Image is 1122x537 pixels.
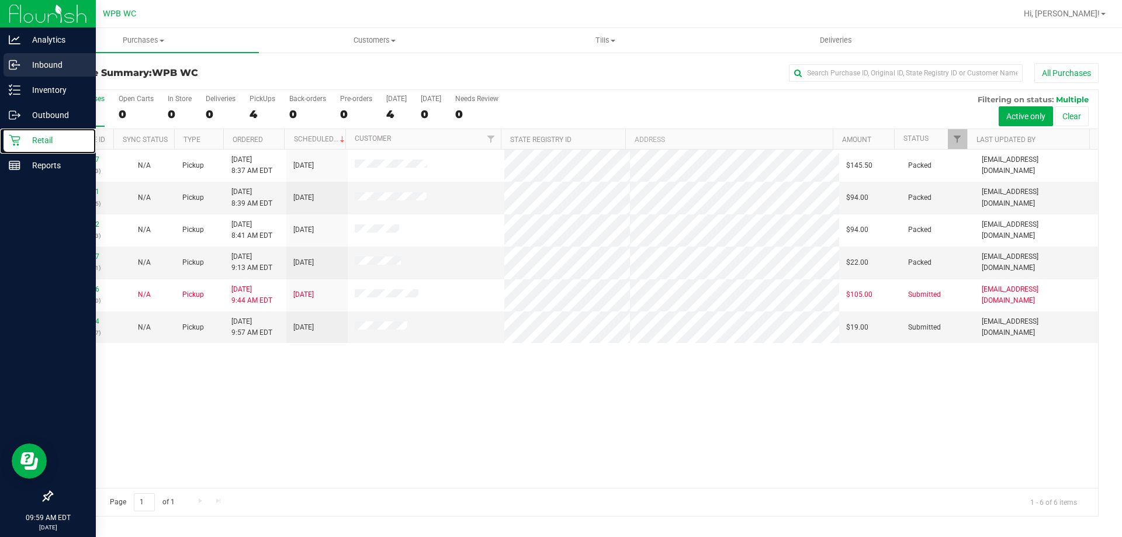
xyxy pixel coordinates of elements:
div: 0 [455,108,498,121]
button: Active only [999,106,1053,126]
div: 4 [250,108,275,121]
span: [EMAIL_ADDRESS][DOMAIN_NAME] [982,251,1091,273]
a: 11860704 [67,317,99,325]
div: Open Carts [119,95,154,103]
a: Type [183,136,200,144]
div: 0 [289,108,326,121]
span: [DATE] 8:41 AM EDT [231,219,272,241]
span: [DATE] [293,192,314,203]
input: Search Purchase ID, Original ID, State Registry ID or Customer Name... [789,64,1023,82]
div: 0 [119,108,154,121]
p: 09:59 AM EDT [5,512,91,523]
span: [DATE] 8:39 AM EDT [231,186,272,209]
p: Analytics [20,33,91,47]
button: N/A [138,257,151,268]
inline-svg: Retail [9,134,20,146]
button: N/A [138,289,151,300]
a: Deliveries [721,28,951,53]
span: Packed [908,160,931,171]
a: 11860032 [67,220,99,228]
span: Packed [908,257,931,268]
span: $19.00 [846,322,868,333]
a: State Registry ID [510,136,572,144]
p: [DATE] [5,523,91,532]
a: Last Updated By [976,136,1036,144]
span: [DATE] [293,289,314,300]
span: Pickup [182,257,204,268]
div: 0 [168,108,192,121]
span: Not Applicable [138,323,151,331]
span: Not Applicable [138,161,151,169]
span: WPB WC [103,9,136,19]
span: Packed [908,224,931,235]
a: Scheduled [294,135,347,143]
div: Needs Review [455,95,498,103]
span: [DATE] [293,257,314,268]
button: N/A [138,322,151,333]
th: Address [625,129,833,150]
span: Pickup [182,192,204,203]
inline-svg: Inbound [9,59,20,71]
span: Packed [908,192,931,203]
span: [EMAIL_ADDRESS][DOMAIN_NAME] [982,154,1091,176]
span: WPB WC [152,67,198,78]
span: Not Applicable [138,290,151,299]
span: [DATE] [293,224,314,235]
span: Pickup [182,322,204,333]
a: Customer [355,134,391,143]
inline-svg: Outbound [9,109,20,121]
span: $145.50 [846,160,872,171]
span: [EMAIL_ADDRESS][DOMAIN_NAME] [982,186,1091,209]
p: Inbound [20,58,91,72]
span: Filtering on status: [978,95,1054,104]
inline-svg: Analytics [9,34,20,46]
div: 0 [340,108,372,121]
span: $105.00 [846,289,872,300]
p: Outbound [20,108,91,122]
a: Filter [948,129,967,149]
span: [DATE] 8:37 AM EDT [231,154,272,176]
p: Inventory [20,83,91,97]
span: Pickup [182,160,204,171]
inline-svg: Reports [9,160,20,171]
div: In Store [168,95,192,103]
span: [DATE] 9:57 AM EDT [231,316,272,338]
a: Ordered [233,136,263,144]
span: [EMAIL_ADDRESS][DOMAIN_NAME] [982,219,1091,241]
a: 11859821 [67,188,99,196]
span: Submitted [908,289,941,300]
span: Pickup [182,224,204,235]
input: 1 [134,493,155,511]
inline-svg: Inventory [9,84,20,96]
span: $94.00 [846,224,868,235]
a: Amount [842,136,871,144]
span: Not Applicable [138,193,151,202]
span: [DATE] [293,322,314,333]
div: Deliveries [206,95,236,103]
div: 0 [206,108,236,121]
span: Customers [259,35,489,46]
button: N/A [138,192,151,203]
span: Purchases [28,35,259,46]
div: PickUps [250,95,275,103]
span: [EMAIL_ADDRESS][DOMAIN_NAME] [982,284,1091,306]
a: Status [903,134,929,143]
span: Deliveries [804,35,868,46]
span: 1 - 6 of 6 items [1021,493,1086,511]
button: N/A [138,160,151,171]
button: N/A [138,224,151,235]
div: [DATE] [386,95,407,103]
span: Not Applicable [138,258,151,266]
div: [DATE] [421,95,441,103]
span: $22.00 [846,257,868,268]
a: 11860377 [67,252,99,261]
span: Submitted [908,322,941,333]
a: Customers [259,28,490,53]
a: 11859277 [67,155,99,164]
div: Back-orders [289,95,326,103]
a: 11860516 [67,285,99,293]
a: Tills [490,28,721,53]
p: Reports [20,158,91,172]
span: Tills [490,35,720,46]
a: Filter [482,129,501,149]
